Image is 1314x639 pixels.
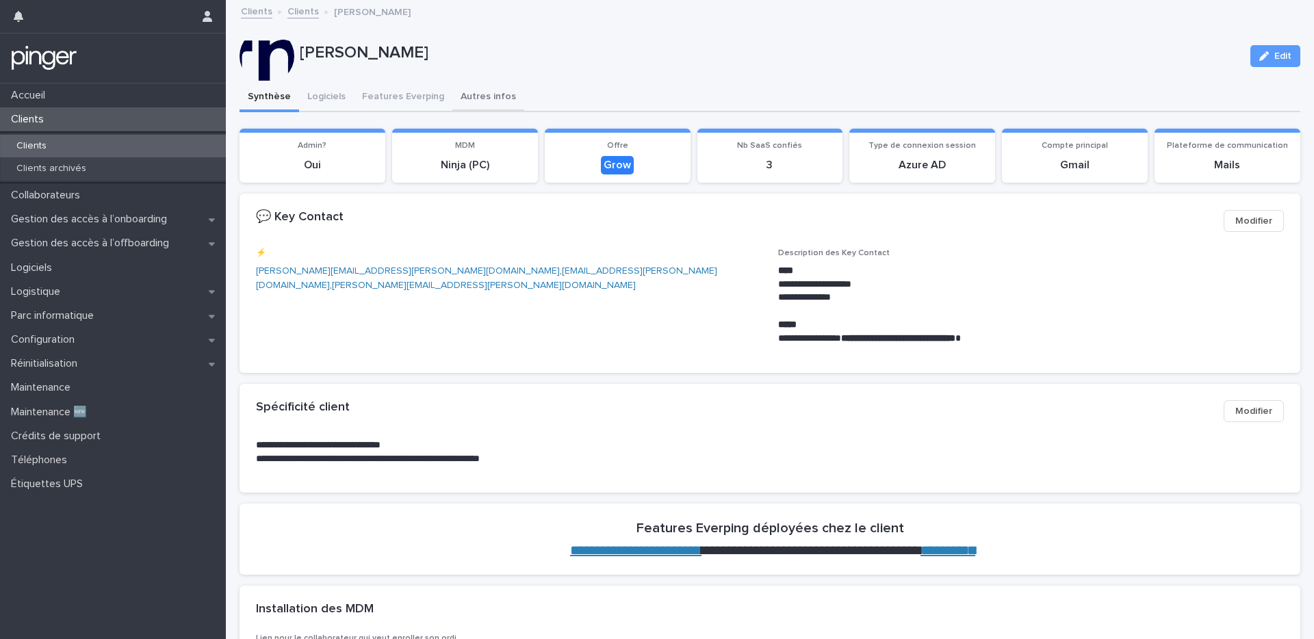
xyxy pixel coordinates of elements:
button: Synthèse [240,83,299,112]
h2: Spécificité client [256,400,350,415]
p: Ninja (PC) [400,159,530,172]
p: Logiciels [5,261,63,274]
p: Accueil [5,89,56,102]
p: Azure AD [858,159,987,172]
p: Gestion des accès à l’offboarding [5,237,180,250]
a: Clients [287,3,319,18]
span: Offre [607,142,628,150]
a: Clients [241,3,272,18]
span: Nb SaaS confiés [737,142,802,150]
img: mTgBEunGTSyRkCgitkcU [11,44,77,72]
p: Clients [5,140,57,152]
span: Description des Key Contact [778,249,890,257]
p: Téléphones [5,454,78,467]
p: Collaborateurs [5,189,91,202]
h2: Installation des MDM [256,602,374,617]
span: Compte principal [1042,142,1108,150]
span: Admin? [298,142,326,150]
span: ⚡️ [256,249,266,257]
p: Réinitialisation [5,357,88,370]
button: Modifier [1224,210,1284,232]
span: MDM [455,142,475,150]
button: Autres infos [452,83,524,112]
span: Type de connexion session [868,142,976,150]
p: Clients archivés [5,163,97,174]
a: [PERSON_NAME][EMAIL_ADDRESS][PERSON_NAME][DOMAIN_NAME] [332,281,636,290]
p: Oui [248,159,377,172]
button: Features Everping [354,83,452,112]
p: [PERSON_NAME] [334,3,411,18]
h2: 💬 Key Contact [256,210,344,225]
div: Grow [601,156,634,174]
span: Modifier [1235,214,1272,228]
p: Étiquettes UPS [5,478,94,491]
h2: Features Everping déployées chez le client [636,520,904,536]
p: Clients [5,113,55,126]
p: Crédits de support [5,430,112,443]
span: Edit [1274,51,1291,61]
p: Logistique [5,285,71,298]
p: [PERSON_NAME] [300,43,1239,63]
p: , , [256,264,762,293]
p: 3 [706,159,835,172]
p: Parc informatique [5,309,105,322]
a: [PERSON_NAME][EMAIL_ADDRESS][PERSON_NAME][DOMAIN_NAME] [256,266,560,276]
a: [EMAIL_ADDRESS][PERSON_NAME][DOMAIN_NAME] [256,266,717,290]
p: Gmail [1010,159,1139,172]
p: Maintenance 🆕 [5,406,98,419]
p: Mails [1163,159,1292,172]
p: Configuration [5,333,86,346]
p: Maintenance [5,381,81,394]
button: Modifier [1224,400,1284,422]
button: Logiciels [299,83,354,112]
button: Edit [1250,45,1300,67]
span: Modifier [1235,404,1272,418]
p: Gestion des accès à l’onboarding [5,213,178,226]
span: Plateforme de communication [1167,142,1288,150]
